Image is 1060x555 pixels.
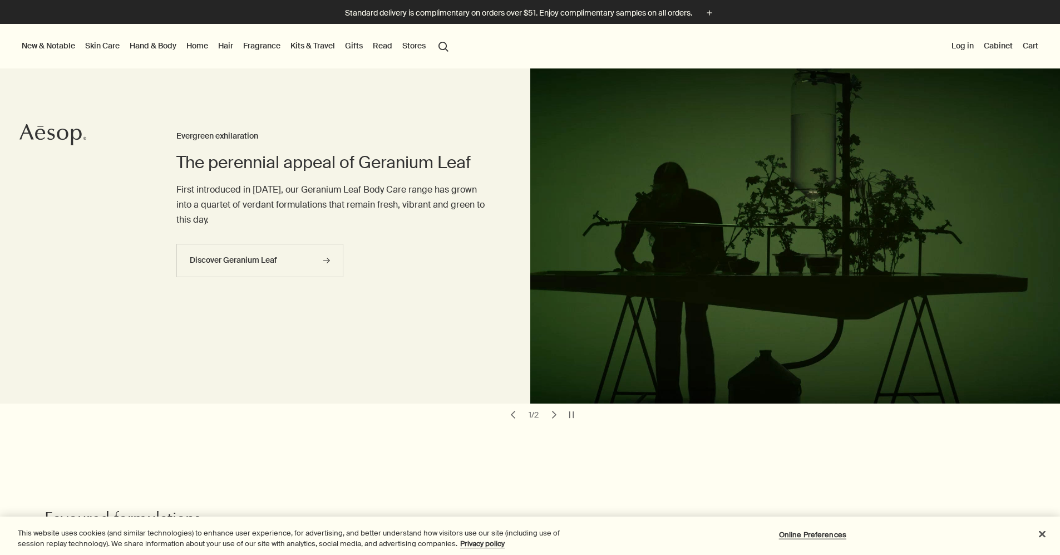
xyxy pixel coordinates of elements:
[778,524,847,546] button: Online Preferences, Opens the preference center dialog
[127,38,179,53] a: Hand & Body
[176,151,485,174] h2: The perennial appeal of Geranium Leaf
[288,38,337,53] a: Kits & Travel
[184,38,210,53] a: Home
[433,35,453,56] button: Open search
[241,38,283,53] a: Fragrance
[371,38,395,53] a: Read
[1030,522,1054,547] button: Close
[19,24,453,68] nav: primary
[460,539,505,548] a: More information about your privacy, opens in a new tab
[400,38,428,53] button: Stores
[525,410,542,420] div: 1 / 2
[345,7,716,19] button: Standard delivery is complimentary on orders over $51. Enjoy complimentary samples on all orders.
[546,407,562,423] button: next slide
[1020,38,1041,53] button: Cart
[949,24,1041,68] nav: supplementary
[505,407,521,423] button: previous slide
[216,38,235,53] a: Hair
[19,38,77,53] button: New & Notable
[176,182,485,228] p: First introduced in [DATE], our Geranium Leaf Body Care range has grown into a quartet of verdant...
[19,124,86,149] a: Aesop
[176,130,485,143] h3: Evergreen exhilaration
[564,407,579,423] button: pause
[949,38,976,53] button: Log in
[176,244,343,277] a: Discover Geranium Leaf
[345,7,692,19] p: Standard delivery is complimentary on orders over $51. Enjoy complimentary samples on all orders.
[982,38,1015,53] a: Cabinet
[83,38,122,53] a: Skin Care
[18,528,583,549] div: This website uses cookies (and similar technologies) to enhance user experience, for advertising,...
[45,509,361,532] h2: Favoured formulations
[19,124,86,146] svg: Aesop
[343,38,365,53] a: Gifts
